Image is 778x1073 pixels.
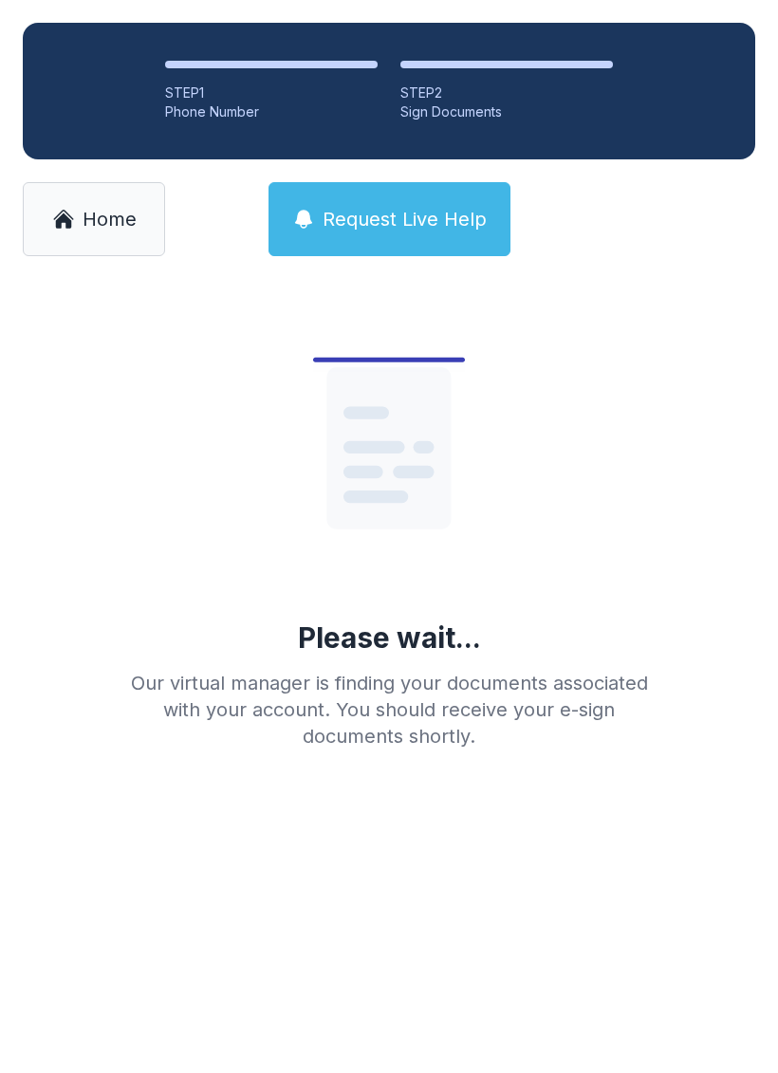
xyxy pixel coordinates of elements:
div: Phone Number [165,102,378,121]
div: STEP 2 [400,83,613,102]
div: Our virtual manager is finding your documents associated with your account. You should receive yo... [116,670,662,749]
span: Home [83,206,137,232]
div: STEP 1 [165,83,378,102]
div: Sign Documents [400,102,613,121]
div: Please wait... [298,620,481,655]
span: Request Live Help [323,206,487,232]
